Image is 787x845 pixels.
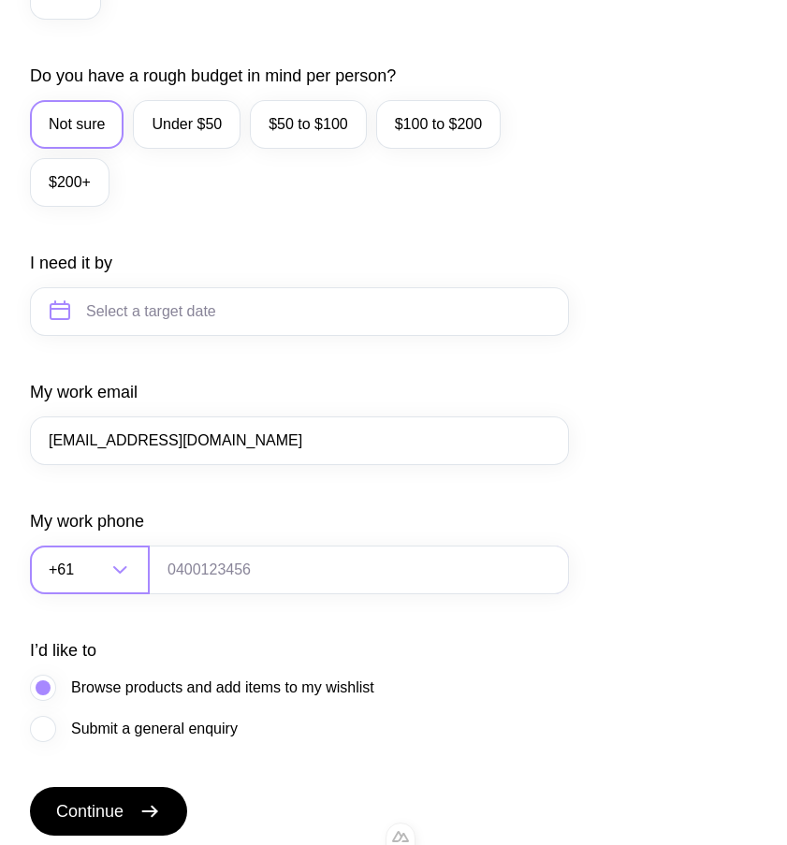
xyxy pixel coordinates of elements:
[30,381,138,403] label: My work email
[56,800,124,823] span: Continue
[49,546,78,594] span: +61
[30,287,569,336] input: Select a target date
[30,639,96,662] label: I’d like to
[30,158,109,207] label: $200+
[71,718,238,740] span: Submit a general enquiry
[78,546,107,594] input: Search for option
[376,100,501,149] label: $100 to $200
[30,787,187,836] button: Continue
[30,100,124,149] label: Not sure
[30,252,112,274] label: I need it by
[30,510,144,532] label: My work phone
[30,546,150,594] div: Search for option
[133,100,240,149] label: Under $50
[250,100,367,149] label: $50 to $100
[30,65,396,87] label: Do you have a rough budget in mind per person?
[149,546,569,594] input: 0400123456
[71,677,374,699] span: Browse products and add items to my wishlist
[30,416,569,465] input: you@email.com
